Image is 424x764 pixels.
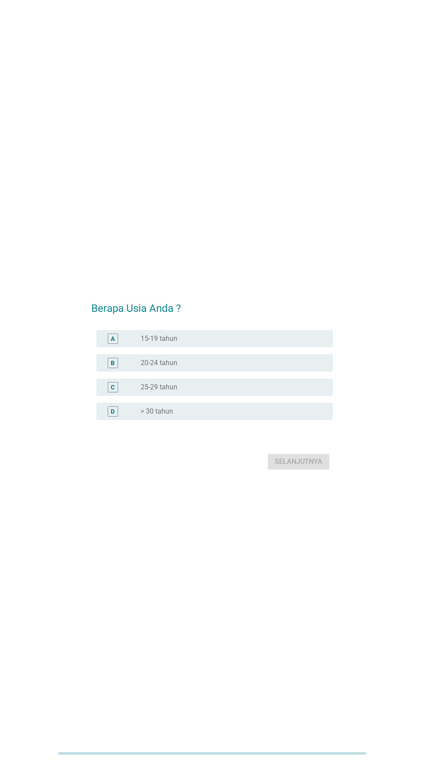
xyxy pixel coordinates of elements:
[111,407,115,416] div: D
[141,359,177,367] label: 20-24 tahun
[111,334,115,343] div: A
[141,407,173,416] label: > 30 tahun
[141,334,177,343] label: 15-19 tahun
[141,383,177,392] label: 25-29 tahun
[91,292,332,316] h2: Berapa Usia Anda ?
[111,383,115,392] div: C
[111,359,115,368] div: B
